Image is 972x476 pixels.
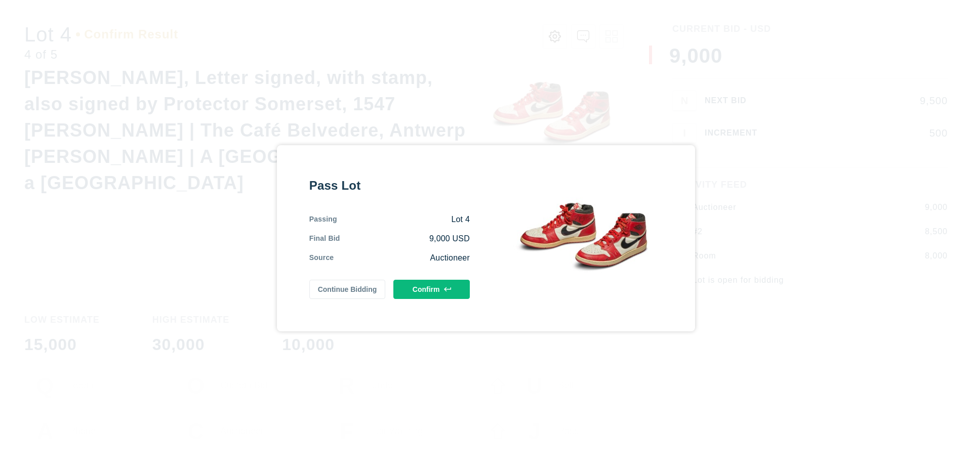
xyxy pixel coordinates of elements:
[340,233,470,244] div: 9,000 USD
[334,252,470,264] div: Auctioneer
[393,280,470,299] button: Confirm
[309,252,334,264] div: Source
[309,233,340,244] div: Final Bid
[309,178,470,194] div: Pass Lot
[309,214,337,225] div: Passing
[309,280,386,299] button: Continue Bidding
[337,214,470,225] div: Lot 4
